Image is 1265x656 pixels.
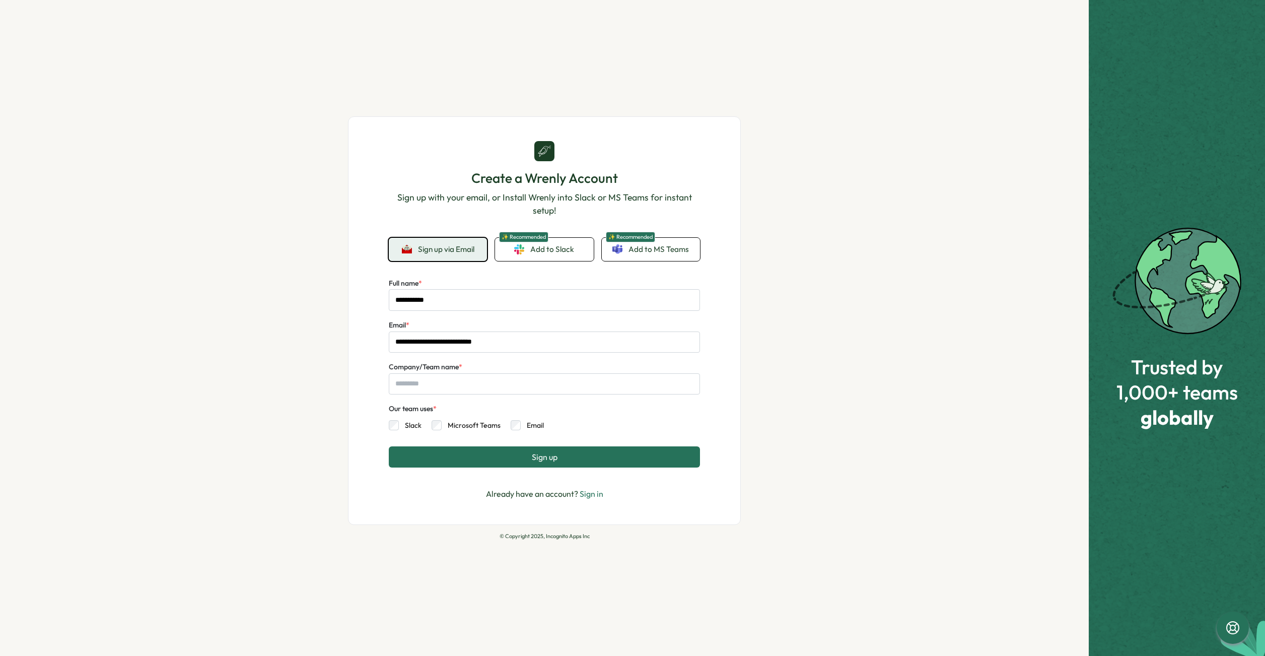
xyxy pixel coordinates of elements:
[628,244,689,255] span: Add to MS Teams
[389,238,487,261] button: Sign up via Email
[1116,356,1238,378] span: Trusted by
[389,169,700,187] h1: Create a Wrenly Account
[389,362,462,373] label: Company/Team name
[499,232,548,242] span: ✨ Recommended
[602,238,700,261] a: ✨ RecommendedAdd to MS Teams
[389,320,409,331] label: Email
[418,245,474,254] span: Sign up via Email
[532,452,557,462] span: Sign up
[399,420,421,430] label: Slack
[348,533,741,540] p: © Copyright 2025, Incognito Apps Inc
[442,420,501,430] label: Microsoft Teams
[389,446,700,468] button: Sign up
[389,278,422,289] label: Full name
[495,238,593,261] a: ✨ RecommendedAdd to Slack
[521,420,544,430] label: Email
[389,404,437,415] div: Our team uses
[486,488,603,500] p: Already have an account?
[606,232,655,242] span: ✨ Recommended
[530,244,574,255] span: Add to Slack
[1116,406,1238,428] span: globally
[389,191,700,218] p: Sign up with your email, or Install Wrenly into Slack or MS Teams for instant setup!
[580,489,603,499] a: Sign in
[1116,381,1238,403] span: 1,000+ teams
